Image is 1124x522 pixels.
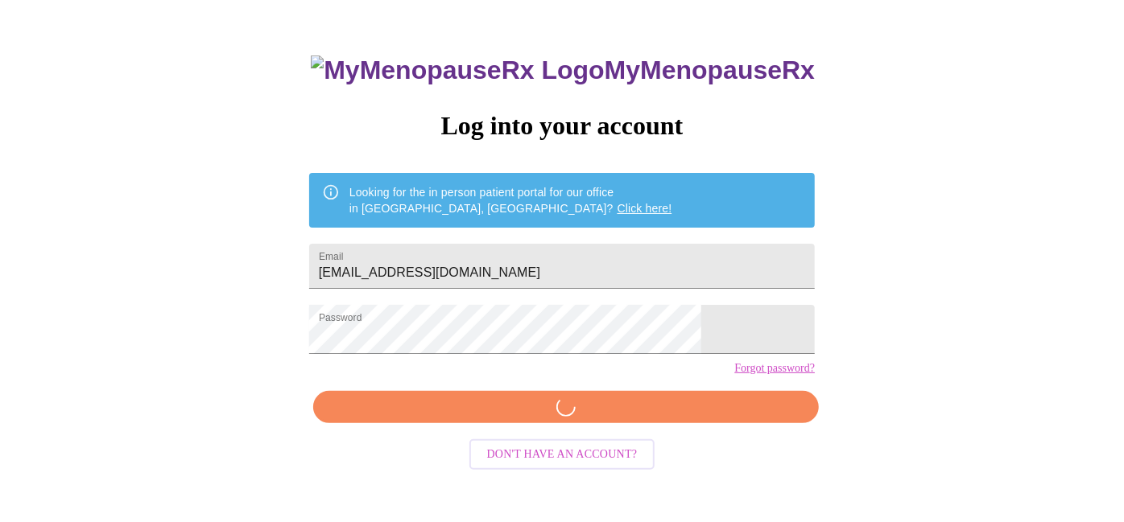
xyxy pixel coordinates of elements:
a: Click here! [618,202,672,215]
button: Don't have an account? [469,439,655,471]
img: MyMenopauseRx Logo [311,55,604,85]
a: Don't have an account? [465,446,659,459]
span: Don't have an account? [487,445,638,465]
a: Forgot password? [734,362,815,375]
h3: Log into your account [309,111,815,141]
div: Looking for the in person patient portal for our office in [GEOGRAPHIC_DATA], [GEOGRAPHIC_DATA]? [349,178,672,223]
h3: MyMenopauseRx [311,55,815,85]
